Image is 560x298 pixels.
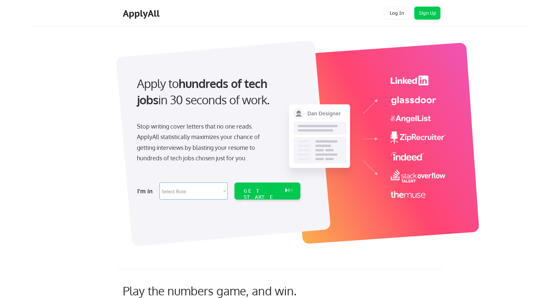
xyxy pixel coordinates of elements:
[384,7,410,20] button: Log In
[414,7,440,20] button: Sign Up
[137,75,298,108] div: Apply to in 30 seconds of work.
[123,8,161,19] div: ApplyAll
[137,121,271,164] div: Stop writing cover letters that no one reads. ApplyAll statistically maximizes your chance of get...
[137,186,156,196] div: I'm in
[244,188,279,207] div: GET STARTED
[137,76,270,107] strong: hundreds of tech jobs
[123,284,326,298] div: Play the numbers game, and win.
